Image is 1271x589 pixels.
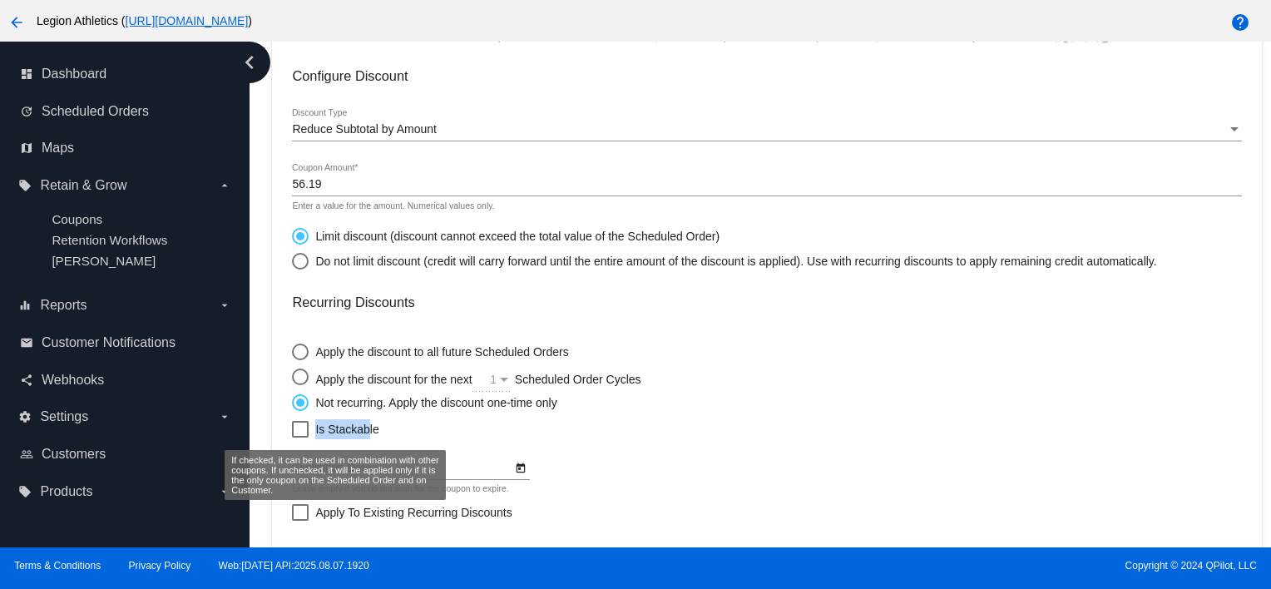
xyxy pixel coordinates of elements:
[292,201,494,211] div: Enter a value for the amount. Numerical values only.
[512,458,530,476] button: Open calendar
[52,212,102,226] a: Coupons
[650,560,1257,572] span: Copyright © 2024 QPilot, LLC
[129,560,191,572] a: Privacy Policy
[18,410,32,423] i: settings
[126,14,249,27] a: [URL][DOMAIN_NAME]
[52,233,167,247] a: Retention Workflows
[292,123,1241,136] mat-select: Discount Type
[20,61,231,87] a: dashboard Dashboard
[40,178,126,193] span: Retain & Grow
[20,105,33,118] i: update
[292,122,437,136] span: Reduce Subtotal by Amount
[42,373,104,388] span: Webhooks
[218,179,231,192] i: arrow_drop_down
[218,299,231,312] i: arrow_drop_down
[292,68,1241,84] h3: Configure Discount
[292,294,1241,310] h3: Recurring Discounts
[20,336,33,349] i: email
[40,484,92,499] span: Products
[236,49,263,76] i: chevron_left
[42,335,176,350] span: Customer Notifications
[309,230,720,243] div: Limit discount (discount cannot exceed the total value of the Scheduled Order)
[1230,12,1250,32] mat-icon: help
[20,374,33,387] i: share
[315,419,378,439] span: Is Stackable
[40,409,88,424] span: Settings
[20,441,231,468] a: people_outline Customers
[42,67,106,82] span: Dashboard
[292,462,512,475] input: Expiration Date
[292,178,1241,191] input: Coupon Amount
[42,447,106,462] span: Customers
[20,367,231,393] a: share Webhooks
[219,560,369,572] a: Web:[DATE] API:2025.08.07.1920
[37,14,252,27] span: Legion Athletics ( )
[309,369,751,386] div: Apply the discount for the next Scheduled Order Cycles
[42,104,149,119] span: Scheduled Orders
[40,298,87,313] span: Reports
[309,345,568,359] div: Apply the discount to all future Scheduled Orders
[20,141,33,155] i: map
[42,141,74,156] span: Maps
[52,254,156,268] a: [PERSON_NAME]
[292,547,1241,563] h3: Conversion Limits
[218,485,231,498] i: arrow_drop_down
[309,255,1156,268] div: Do not limit discount (credit will carry forward until the entire amount of the discount is appli...
[18,179,32,192] i: local_offer
[490,373,497,386] span: 1
[20,329,231,356] a: email Customer Notifications
[292,335,751,411] mat-radio-group: Select an option
[20,67,33,81] i: dashboard
[7,12,27,32] mat-icon: arrow_back
[292,220,1156,270] mat-radio-group: Select an option
[20,135,231,161] a: map Maps
[315,502,512,522] span: Apply To Existing Recurring Discounts
[20,448,33,461] i: people_outline
[218,410,231,423] i: arrow_drop_down
[309,396,556,409] div: Not recurring. Apply the discount one-time only
[14,560,101,572] a: Terms & Conditions
[20,98,231,125] a: update Scheduled Orders
[292,484,508,494] div: Leave empty if you do not wish for the coupon to expire.
[18,485,32,498] i: local_offer
[18,299,32,312] i: equalizer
